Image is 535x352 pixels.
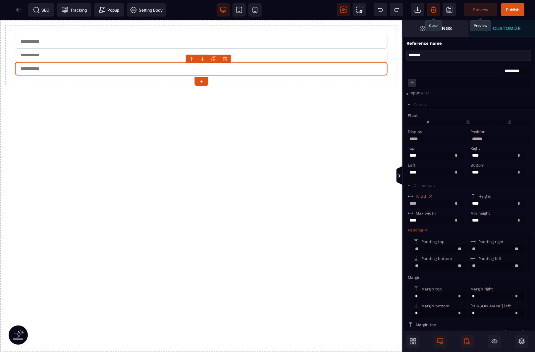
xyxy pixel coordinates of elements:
span: Top [408,146,415,151]
strong: Customize [493,26,521,31]
span: Padding left [478,256,502,261]
span: Publish [506,7,520,12]
span: Clear [427,3,440,16]
span: Right [470,146,480,151]
span: View desktop [217,3,230,17]
span: Toggle Views [402,166,409,186]
span: Position [470,129,485,134]
span: Padding top [421,239,445,244]
span: Cmd Hidden Block [488,335,501,348]
span: Padding bottom [421,256,452,261]
span: Is Show Desktop [434,335,447,348]
span: Open Style Manager [469,20,535,37]
span: Min height [470,211,490,216]
div: : [406,91,409,97]
span: Screenshot [353,3,366,16]
span: Is Show Mobile [461,335,474,348]
span: View tablet [233,3,246,17]
span: Seo meta data [28,3,54,17]
span: Open Style Manager [402,20,469,37]
span: View mobile [248,3,262,17]
span: Margin bottom [421,304,449,308]
span: Float [408,113,418,118]
span: Redo [390,3,403,16]
span: View components [337,3,350,16]
span: [PERSON_NAME] left [470,304,511,308]
span: Padding right [478,239,504,244]
span: #iraf [421,91,429,95]
span: Preview [473,7,489,12]
span: SEO [33,7,50,13]
span: Display [408,129,422,134]
span: Open Sub Layers [515,335,528,348]
span: Tracking [62,7,87,13]
span: Margin [408,275,420,280]
span: Width [416,194,427,199]
p: Reference name [406,40,442,46]
span: Open Blocks [406,335,420,348]
span: Favicon [127,3,166,17]
span: Create Alert Modal [94,3,124,17]
span: Open Import Webpage [411,3,424,16]
span: Max width [416,211,436,216]
div: Dimension [413,183,435,188]
span: Save [501,3,524,16]
span: Height [478,194,491,199]
span: Setting Body [130,7,163,13]
span: Preview [464,3,497,16]
span: Undo [374,3,387,16]
span: Popup [99,7,120,13]
span: Padding [408,228,423,232]
span: Back [12,3,26,17]
span: Save [443,3,456,16]
span: Margin right [470,287,493,291]
span: Input [409,91,420,95]
span: Bottom [470,163,484,168]
span: Tracking code [57,3,91,17]
span: Left [408,163,415,168]
div: General [413,102,429,107]
span: Margin top [416,323,436,327]
span: Margin top [421,287,442,291]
